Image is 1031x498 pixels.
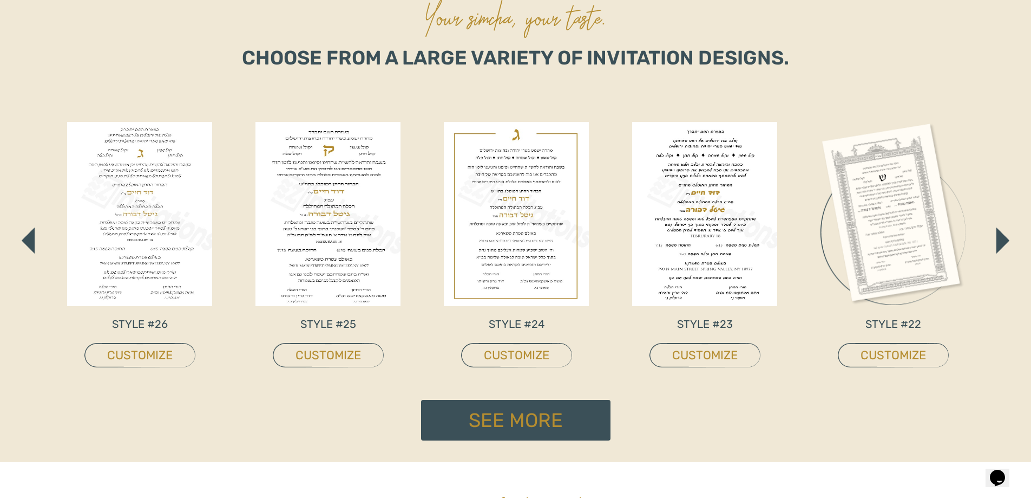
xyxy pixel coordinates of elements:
a: CUSTOMIZE [84,343,195,367]
img: 23_2025-02-03_185440.536297.jpg [632,122,777,306]
img: 24_2025-02-03_185323.909281.jpg [444,122,589,306]
img: ar_right.png [996,228,1009,254]
a: See More [421,400,610,441]
img: Asset_33_2024-03-20_114233.220964.png [820,122,966,306]
p: STYLE #26 [84,316,195,332]
p: Choose from a large variety of invitation designs. [242,43,789,73]
a: CUSTOMIZE [838,343,949,367]
iframe: chat widget [986,455,1020,487]
p: STYLE #25 [273,316,384,332]
a: CUSTOMIZE [461,343,572,367]
p: STYLE #24 [461,316,572,332]
a: CUSTOMIZE [649,343,760,367]
a: CUSTOMIZE [273,343,384,367]
p: STYLE #23 [649,316,760,332]
p: STYLE #22 [838,316,949,332]
img: 25_2025-02-03_185057.095499.jpg [255,122,400,306]
img: ar_left.png [22,228,35,254]
img: 26_2025-02-03_185147.575306.jpg [67,122,212,306]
